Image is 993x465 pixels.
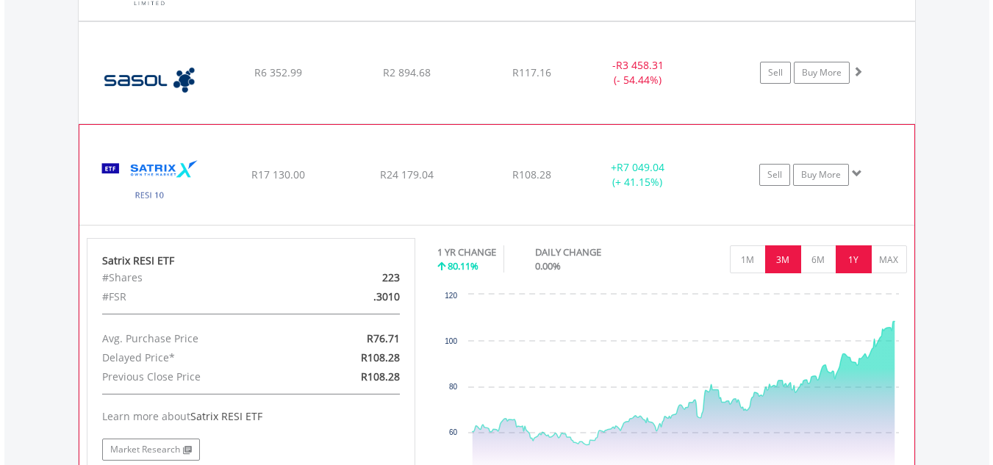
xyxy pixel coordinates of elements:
span: R17 130.00 [251,167,305,181]
button: 1M [730,245,766,273]
span: R76.71 [367,331,400,345]
div: Previous Close Price [91,367,304,386]
img: EQU.ZA.SOL.png [86,40,212,120]
span: R3 458.31 [616,58,664,72]
a: Sell [759,164,790,186]
div: Satrix RESI ETF [102,253,401,268]
a: Market Research [102,439,200,461]
span: R2 894.68 [383,65,431,79]
span: 0.00% [535,259,561,273]
div: 223 [304,268,411,287]
span: R108.28 [361,350,400,364]
span: R7 049.04 [617,160,664,174]
button: 1Y [836,245,872,273]
text: 80 [449,383,458,391]
div: 1 YR CHANGE [437,245,496,259]
span: Satrix RESI ETF [190,409,262,423]
div: Avg. Purchase Price [91,329,304,348]
text: 60 [449,428,458,436]
button: 6M [800,245,836,273]
div: Learn more about [102,409,401,424]
a: Buy More [794,62,850,84]
a: Sell [760,62,791,84]
text: 120 [445,292,457,300]
div: DAILY CHANGE [535,245,653,259]
span: R24 179.04 [380,167,434,181]
div: #FSR [91,287,304,306]
span: R6 352.99 [254,65,302,79]
div: Delayed Price* [91,348,304,367]
text: 100 [445,337,457,345]
div: + (+ 41.15%) [582,160,692,190]
div: #Shares [91,268,304,287]
div: .3010 [304,287,411,306]
span: 80.11% [448,259,478,273]
span: R108.28 [512,167,551,181]
img: EQU.ZA.STXRES.png [87,143,213,221]
span: R108.28 [361,370,400,383]
button: MAX [871,245,907,273]
button: 3M [765,245,801,273]
a: Buy More [793,164,849,186]
div: - (- 54.44%) [583,58,694,87]
span: R117.16 [512,65,551,79]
